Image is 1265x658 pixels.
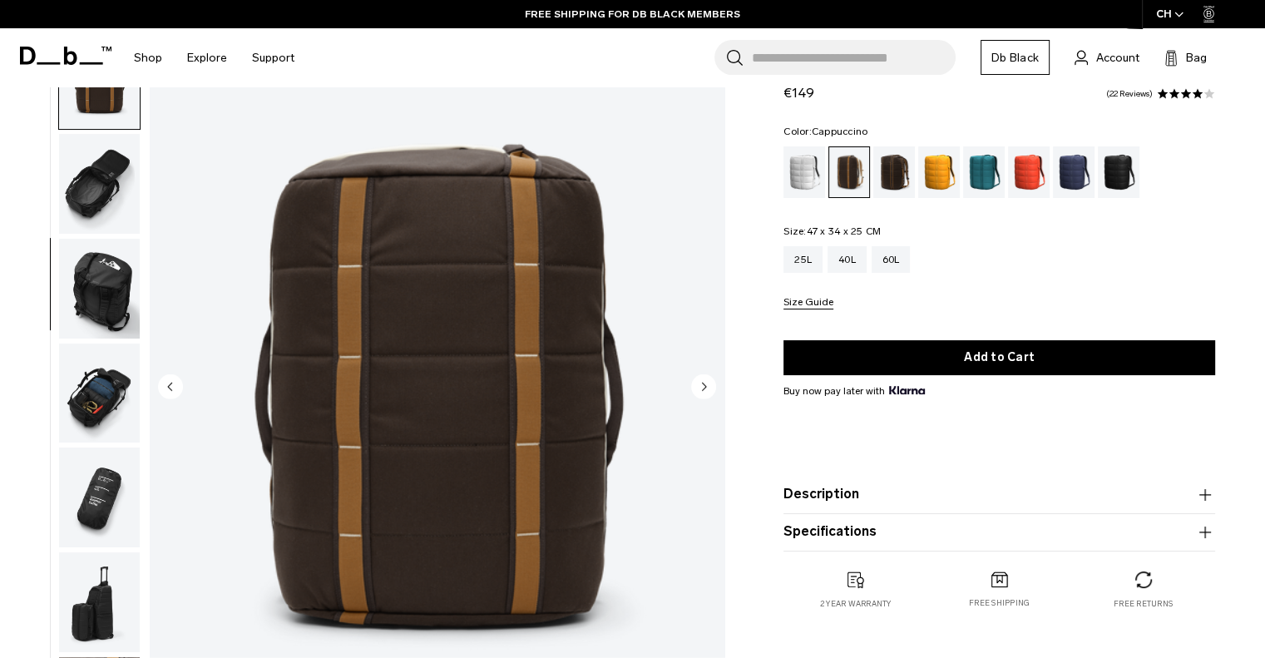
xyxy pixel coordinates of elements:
[783,383,925,398] span: Buy now pay later with
[783,246,823,273] a: 25L
[806,225,881,237] span: 47 x 34 x 25 CM
[691,374,716,402] button: Next slide
[828,246,867,273] a: 40L
[820,598,892,610] p: 2 year warranty
[158,374,183,402] button: Previous slide
[1106,90,1153,98] a: 22 reviews
[252,28,294,87] a: Support
[187,28,227,87] a: Explore
[783,226,881,236] legend: Size:
[58,552,141,653] button: Roamer Duffel 40L Cappuccino
[1098,146,1139,198] a: Black Out
[889,386,925,394] img: {"height" => 20, "alt" => "Klarna"}
[918,146,960,198] a: Parhelion Orange
[59,134,140,234] img: Roamer Duffel 40L Cappuccino
[58,238,141,339] button: Roamer Duffel 40L Cappuccino
[1186,49,1207,67] span: Bag
[783,126,867,136] legend: Color:
[59,239,140,339] img: Roamer Duffel 40L Cappuccino
[872,246,911,273] a: 60L
[134,28,162,87] a: Shop
[1008,146,1050,198] a: Falu Red
[783,485,1215,505] button: Description
[1114,598,1173,610] p: Free returns
[783,146,825,198] a: White Out
[1075,47,1139,67] a: Account
[121,28,307,87] nav: Main Navigation
[1096,49,1139,67] span: Account
[59,448,140,547] img: Roamer Duffel 40L Cappuccino
[58,133,141,235] button: Roamer Duffel 40L Cappuccino
[58,343,141,444] button: Roamer Duffel 40L Cappuccino
[812,126,868,137] span: Cappuccino
[828,146,870,198] a: Cappuccino
[963,146,1005,198] a: Midnight Teal
[783,85,814,101] span: €149
[981,40,1050,75] a: Db Black
[873,146,915,198] a: Espresso
[1164,47,1207,67] button: Bag
[783,297,833,309] button: Size Guide
[525,7,740,22] a: FREE SHIPPING FOR DB BLACK MEMBERS
[1053,146,1095,198] a: Blue Hour
[783,340,1215,375] button: Add to Cart
[59,552,140,652] img: Roamer Duffel 40L Cappuccino
[58,447,141,548] button: Roamer Duffel 40L Cappuccino
[969,597,1030,609] p: Free shipping
[783,522,1215,542] button: Specifications
[59,344,140,443] img: Roamer Duffel 40L Cappuccino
